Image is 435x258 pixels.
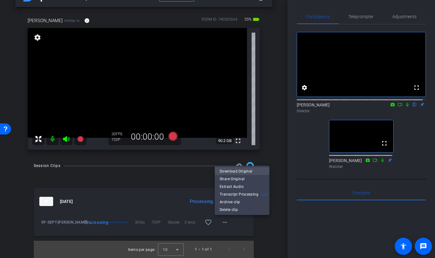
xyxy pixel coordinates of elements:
[220,168,265,175] span: Download Original
[220,183,265,190] span: Extract Audio
[220,175,265,183] span: Share Original
[220,191,259,198] span: Transcript Processing
[220,198,265,206] span: Archive clip
[220,206,265,213] span: Delete clip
